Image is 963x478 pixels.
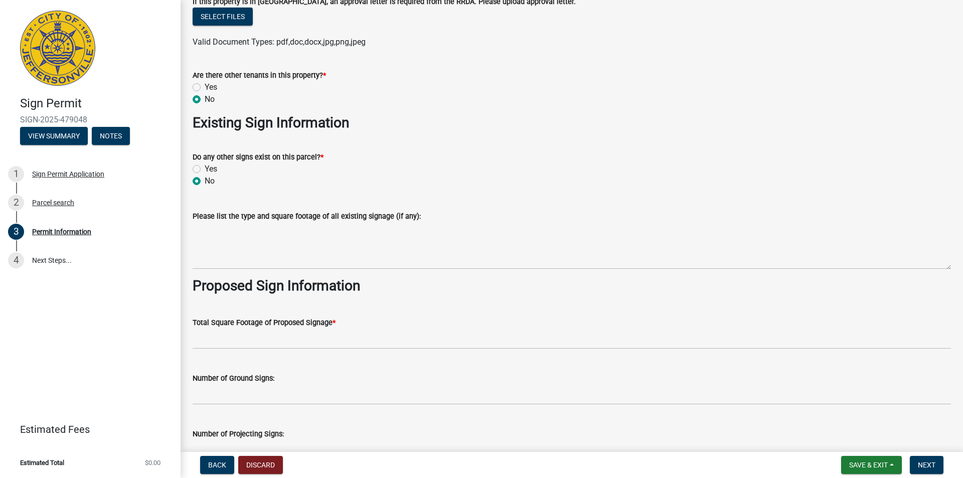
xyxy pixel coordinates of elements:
[8,166,24,182] div: 1
[193,320,336,327] label: Total Square Footage of Proposed Signage
[20,11,95,86] img: City of Jeffersonville, Indiana
[193,431,284,438] label: Number of Projecting Signs:
[205,175,215,187] label: No
[32,171,104,178] div: Sign Permit Application
[910,456,943,474] button: Next
[205,163,217,175] label: Yes
[208,461,226,469] span: Back
[8,224,24,240] div: 3
[8,419,165,439] a: Estimated Fees
[20,127,88,145] button: View Summary
[193,213,421,220] label: Please list the type and square footage of all existing signage (if any):
[32,228,91,235] div: Permit Information
[205,93,215,105] label: No
[193,154,324,161] label: Do any other signs exist on this parcel?
[92,127,130,145] button: Notes
[145,459,160,466] span: $0.00
[841,456,902,474] button: Save & Exit
[200,456,234,474] button: Back
[193,37,366,47] span: Valid Document Types: pdf,doc,docx,jpg,png,jpeg
[32,199,74,206] div: Parcel search
[20,115,160,124] span: SIGN-2025-479048
[238,456,283,474] button: Discard
[20,132,88,140] wm-modal-confirm: Summary
[92,132,130,140] wm-modal-confirm: Notes
[205,81,217,93] label: Yes
[20,459,64,466] span: Estimated Total
[8,252,24,268] div: 4
[193,375,274,382] label: Number of Ground Signs:
[20,96,173,111] h4: Sign Permit
[193,72,326,79] label: Are there other tenants in this property?
[849,461,888,469] span: Save & Exit
[918,461,935,469] span: Next
[193,8,253,26] button: Select files
[193,277,360,294] strong: Proposed Sign Information
[8,195,24,211] div: 2
[193,114,349,131] strong: Existing Sign Information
